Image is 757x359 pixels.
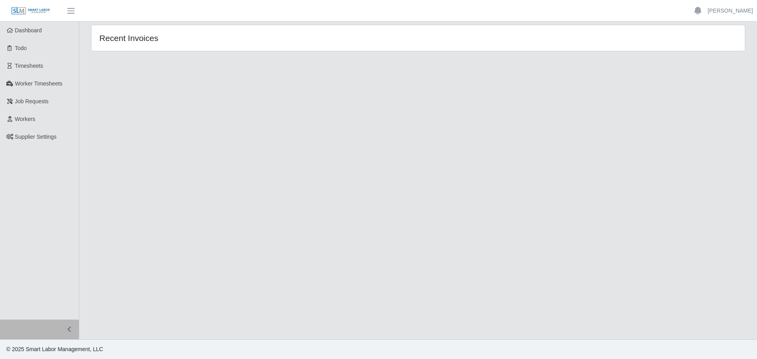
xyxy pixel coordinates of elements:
span: Job Requests [15,98,49,104]
span: Timesheets [15,63,43,69]
span: Worker Timesheets [15,80,62,87]
span: Dashboard [15,27,42,33]
img: SLM Logo [11,7,50,15]
span: © 2025 Smart Labor Management, LLC [6,346,103,352]
a: [PERSON_NAME] [708,7,753,15]
h4: Recent Invoices [99,33,358,43]
span: Supplier Settings [15,134,57,140]
span: Todo [15,45,27,51]
span: Workers [15,116,35,122]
